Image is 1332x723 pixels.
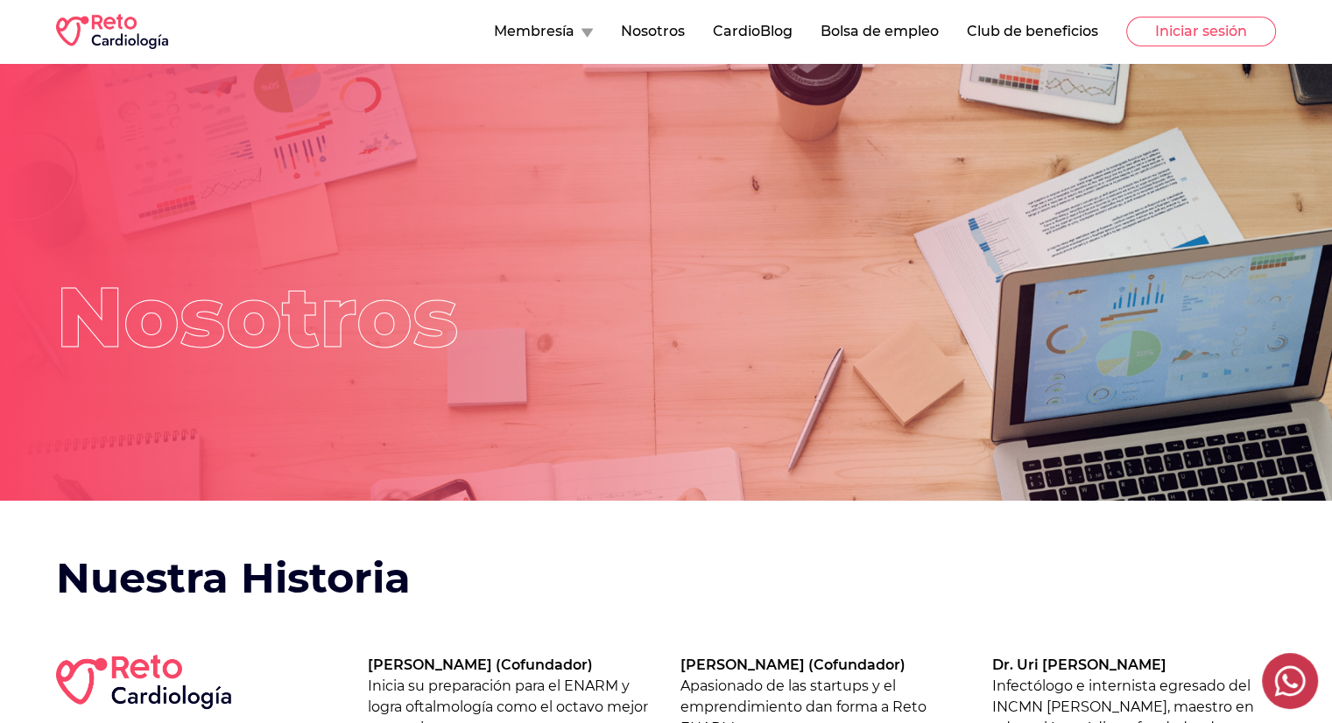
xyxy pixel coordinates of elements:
[621,21,685,42] button: Nosotros
[56,655,231,709] img: reto md logo
[56,14,168,49] img: RETO Cardio Logo
[713,21,793,42] button: CardioBlog
[821,21,939,42] button: Bolsa de empleo
[56,177,459,359] p: Nosotros
[494,21,593,42] button: Membresía
[1126,17,1276,46] button: Iniciar sesión
[368,655,652,676] p: [PERSON_NAME] (Cofundador)
[680,655,964,676] p: [PERSON_NAME] (Cofundador)
[992,655,1276,676] p: Dr. Uri [PERSON_NAME]
[967,21,1098,42] button: Club de beneficios
[56,557,1276,599] h2: Nuestra Historia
